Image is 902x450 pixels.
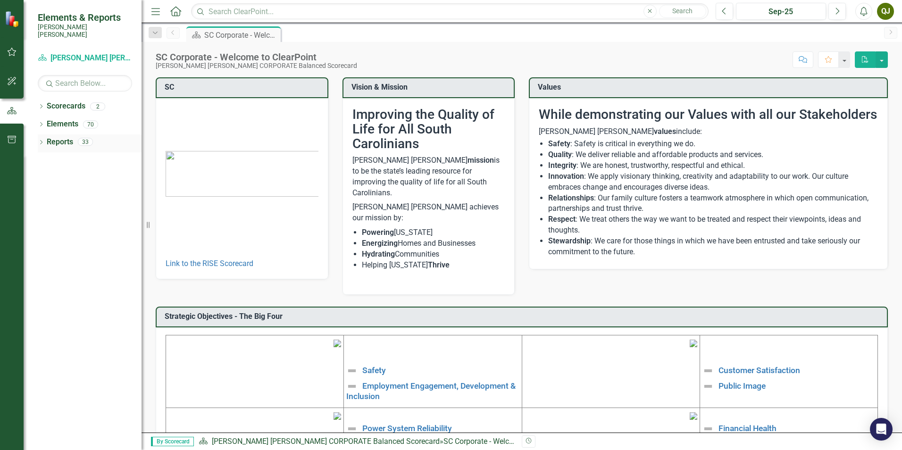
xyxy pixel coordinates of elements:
input: Search Below... [38,75,132,92]
a: Reports [47,137,73,148]
li: Communities [362,249,505,260]
a: Power System Reliability [362,424,452,433]
strong: Innovation [548,172,584,181]
h2: Improving the Quality of Life for All South Carolinians [352,108,505,151]
img: Not Defined [702,365,714,376]
div: 2 [90,102,105,110]
div: Sep-25 [739,6,823,17]
h3: Strategic Objectives - The Big Four [165,312,882,321]
a: Employment Engagement, Development & Inclusion [346,381,516,400]
a: [PERSON_NAME] [PERSON_NAME] CORPORATE Balanced Scorecard [212,437,440,446]
button: Search [659,5,706,18]
div: 70 [83,120,98,128]
li: : We are honest, trustworthy, respectful and ethical. [548,160,878,171]
li: Helping [US_STATE] [362,260,505,271]
small: [PERSON_NAME] [PERSON_NAME] [38,23,132,39]
span: Elements & Reports [38,12,132,23]
div: 33 [78,138,93,146]
h2: While demonstrating our Values with all our Stakeholders [539,108,878,122]
button: Sep-25 [736,3,826,20]
li: : Safety is critical in everything we do. [548,139,878,150]
img: Not Defined [346,365,358,376]
img: mceclip4.png [690,412,697,420]
button: QJ [877,3,894,20]
div: [PERSON_NAME] [PERSON_NAME] CORPORATE Balanced Scorecard [156,62,357,69]
a: Link to the RISE Scorecard [166,259,253,268]
a: Customer Satisfaction [718,366,800,375]
h3: SC [165,83,323,92]
div: Open Intercom Messenger [870,418,893,441]
strong: Safety [548,139,570,148]
li: : We care for those things in which we have been entrusted and take seriously our commitment to t... [548,236,878,258]
a: Scorecards [47,101,85,112]
span: By Scorecard [151,437,194,446]
strong: Integrity [548,161,576,170]
p: [PERSON_NAME] [PERSON_NAME] achieves our mission by: [352,200,505,225]
strong: Hydrating [362,250,395,258]
a: Safety [362,366,386,375]
img: Not Defined [702,423,714,434]
a: Financial Health [718,424,777,433]
span: Search [672,7,693,15]
a: Elements [47,119,78,130]
li: : Our family culture fosters a teamwork atmosphere in which open communication, partnerships and ... [548,193,878,215]
strong: Quality [548,150,572,159]
li: [US_STATE] [362,227,505,238]
strong: mission [468,156,494,165]
div: SC Corporate - Welcome to ClearPoint [443,437,568,446]
a: [PERSON_NAME] [PERSON_NAME] CORPORATE Balanced Scorecard [38,53,132,64]
strong: Thrive [428,260,450,269]
div: » [199,436,515,447]
li: Homes and Businesses [362,238,505,249]
p: [PERSON_NAME] [PERSON_NAME] is to be the state’s leading resource for improving the quality of li... [352,155,505,200]
img: ClearPoint Strategy [5,11,21,27]
strong: Energizing [362,239,398,248]
img: mceclip2%20v3.png [690,340,697,347]
li: : We apply visionary thinking, creativity and adaptability to our work. Our culture embraces chan... [548,171,878,193]
strong: Stewardship [548,236,591,245]
img: mceclip3%20v3.png [334,412,341,420]
img: mceclip1%20v4.png [334,340,341,347]
li: : We deliver reliable and affordable products and services. [548,150,878,160]
a: Public Image [718,381,766,390]
strong: values [654,127,676,136]
strong: Powering [362,228,394,237]
strong: Relationships [548,193,594,202]
img: Not Defined [702,381,714,392]
p: [PERSON_NAME] [PERSON_NAME] include: [539,126,878,137]
li: : We treat others the way we want to be treated and respect their viewpoints, ideas and thoughts. [548,214,878,236]
div: SC Corporate - Welcome to ClearPoint [156,52,357,62]
input: Search ClearPoint... [191,3,709,20]
h3: Values [538,83,882,92]
img: Not Defined [346,381,358,392]
img: Not Defined [346,423,358,434]
div: SC Corporate - Welcome to ClearPoint [204,29,278,41]
h3: Vision & Mission [351,83,509,92]
strong: Respect [548,215,576,224]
